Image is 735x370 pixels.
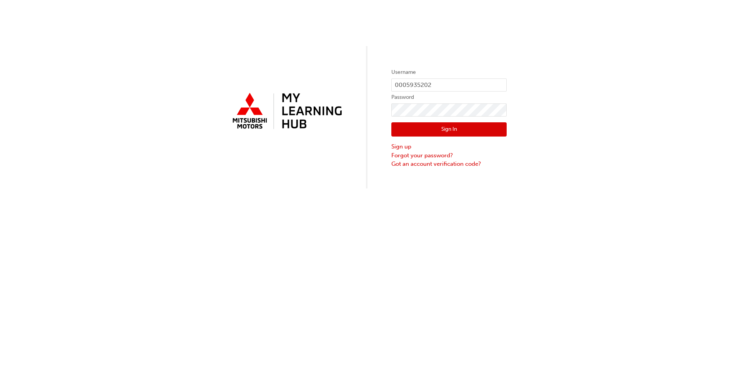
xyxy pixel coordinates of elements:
a: Sign up [391,142,507,151]
label: Username [391,68,507,77]
img: mmal [228,90,344,133]
label: Password [391,93,507,102]
button: Sign In [391,122,507,137]
input: Username [391,78,507,92]
a: Forgot your password? [391,151,507,160]
a: Got an account verification code? [391,160,507,168]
